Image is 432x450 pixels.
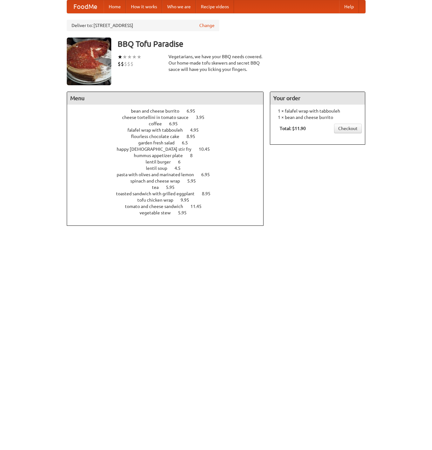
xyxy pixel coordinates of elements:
[187,178,202,183] span: 5.95
[127,53,132,60] li: ★
[117,172,222,177] a: pasta with olives and marinated lemon 6.95
[149,121,168,126] span: coffee
[273,114,362,121] li: 1 × bean and cheese burrito
[134,153,189,158] span: hummus appetizer plate
[152,185,165,190] span: tea
[182,140,194,145] span: 6.5
[130,178,186,183] span: spinach and cheese wrap
[146,166,174,171] span: lentil soup
[138,140,200,145] a: garden fresh salad 6.5
[118,38,366,50] h3: BBQ Tofu Paradise
[201,172,216,177] span: 6.95
[122,115,195,120] span: cheese tortellini in tomato sauce
[131,108,186,114] span: bean and cheese burrito
[168,53,264,73] div: Vegetarians, we have your BBQ needs covered. Our home-made tofu skewers and secret BBQ sauce will...
[117,172,200,177] span: pasta with olives and marinated lemon
[146,159,177,164] span: lentil burger
[137,197,180,203] span: tofu chicken wrap
[140,210,198,215] a: vegetable stew 5.95
[130,178,208,183] a: spinach and cheese wrap 5.95
[116,191,222,196] a: toasted sandwich with grilled eggplant 8.95
[138,140,181,145] span: garden fresh salad
[126,0,162,13] a: How it works
[190,128,205,133] span: 4.95
[339,0,359,13] a: Help
[146,159,192,164] a: lentil burger 6
[124,60,127,67] li: $
[140,210,177,215] span: vegetable stew
[67,38,111,85] img: angular.jpg
[116,191,201,196] span: toasted sandwich with grilled eggplant
[125,204,189,209] span: tomato and cheese sandwich
[117,147,198,152] span: happy [DEMOGRAPHIC_DATA] stir fry
[152,185,186,190] a: tea 5.95
[67,20,219,31] div: Deliver to: [STREET_ADDRESS]
[117,147,222,152] a: happy [DEMOGRAPHIC_DATA] stir fry 10.45
[118,53,122,60] li: ★
[146,166,192,171] a: lentil soup 4.5
[131,108,207,114] a: bean and cheese burrito 6.95
[125,204,213,209] a: tomato and cheese sandwich 11.45
[121,60,124,67] li: $
[130,60,134,67] li: $
[270,92,365,105] h4: Your order
[181,197,195,203] span: 9.95
[280,126,306,131] b: Total: $11.90
[149,121,189,126] a: coffee 6.95
[169,121,184,126] span: 6.95
[127,128,210,133] a: falafel wrap with tabbouleh 4.95
[334,124,362,133] a: Checkout
[131,134,186,139] span: flourless chocolate cake
[199,147,216,152] span: 10.45
[166,185,181,190] span: 5.95
[273,108,362,114] li: 1 × falafel wrap with tabbouleh
[122,115,216,120] a: cheese tortellini in tomato sauce 3.95
[199,22,215,29] a: Change
[196,0,234,13] a: Recipe videos
[190,204,208,209] span: 11.45
[162,0,196,13] a: Who we are
[187,134,202,139] span: 8.95
[202,191,217,196] span: 8.95
[127,60,130,67] li: $
[131,134,207,139] a: flourless chocolate cake 8.95
[132,53,137,60] li: ★
[137,197,201,203] a: tofu chicken wrap 9.95
[67,0,104,13] a: FoodMe
[196,115,211,120] span: 3.95
[190,153,199,158] span: 8
[175,166,187,171] span: 4.5
[104,0,126,13] a: Home
[178,159,187,164] span: 6
[134,153,204,158] a: hummus appetizer plate 8
[67,92,264,105] h4: Menu
[137,53,141,60] li: ★
[127,128,189,133] span: falafel wrap with tabbouleh
[178,210,193,215] span: 5.95
[187,108,202,114] span: 6.95
[118,60,121,67] li: $
[122,53,127,60] li: ★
